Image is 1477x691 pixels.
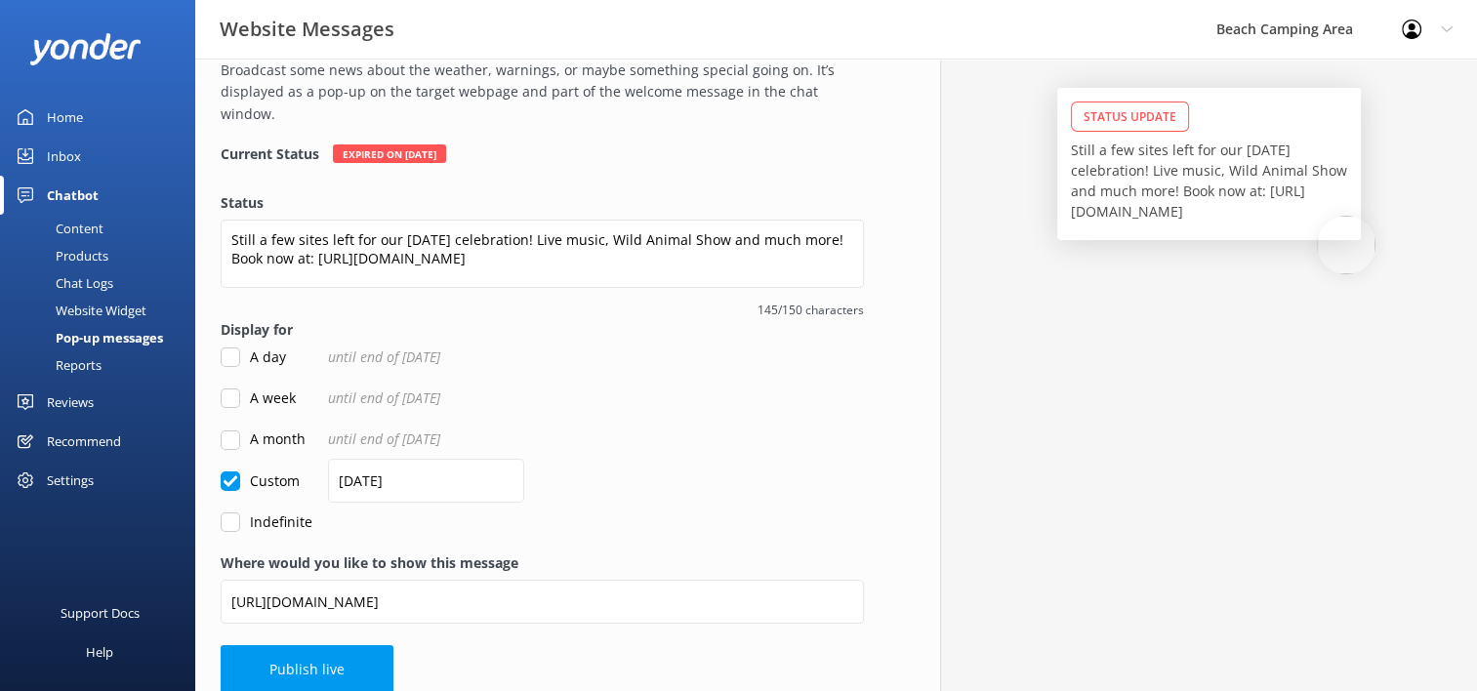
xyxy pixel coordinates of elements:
div: Settings [47,461,94,500]
div: Chat Logs [12,269,113,297]
div: Inbox [47,137,81,176]
a: Website Widget [12,297,195,324]
div: Recommend [47,422,121,461]
p: Broadcast some news about the weather, warnings, or maybe something special going on. It’s displa... [221,60,854,125]
label: A week [221,387,296,409]
img: yonder-white-logo.png [29,33,142,65]
label: Custom [221,470,300,492]
div: Status Update [1071,102,1189,132]
input: dd/mm/yyyy [328,459,524,503]
div: Support Docs [61,593,140,632]
label: A month [221,428,306,450]
span: until end of [DATE] [328,428,440,450]
div: Content [12,215,103,242]
span: 145/150 characters [221,301,864,319]
p: Still a few sites left for our [DATE] celebration! Live music, Wild Animal Show and much more! Bo... [1071,140,1347,222]
input: https://www.example.com/page [221,580,864,624]
div: Help [86,632,113,671]
a: Reports [12,351,195,379]
a: Content [12,215,195,242]
label: Indefinite [221,511,312,533]
div: Reports [12,351,102,379]
a: Chat Logs [12,269,195,297]
div: Pop-up messages [12,324,163,351]
div: Website Widget [12,297,146,324]
div: Home [47,98,83,137]
textarea: Still a few sites left for our [DATE] celebration! Live music, Wild Animal Show and much more! Bo... [221,220,864,288]
h4: Current Status [221,144,319,163]
a: Products [12,242,195,269]
label: Status [221,192,864,214]
a: Pop-up messages [12,324,195,351]
div: Reviews [47,383,94,422]
div: Chatbot [47,176,99,215]
span: until end of [DATE] [328,387,440,409]
h3: Website Messages [220,14,394,45]
label: Display for [221,319,864,341]
label: A day [221,346,286,368]
label: Where would you like to show this message [221,552,864,574]
span: until end of [DATE] [328,346,440,368]
div: Expired on [DATE] [333,144,446,163]
div: Products [12,242,108,269]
